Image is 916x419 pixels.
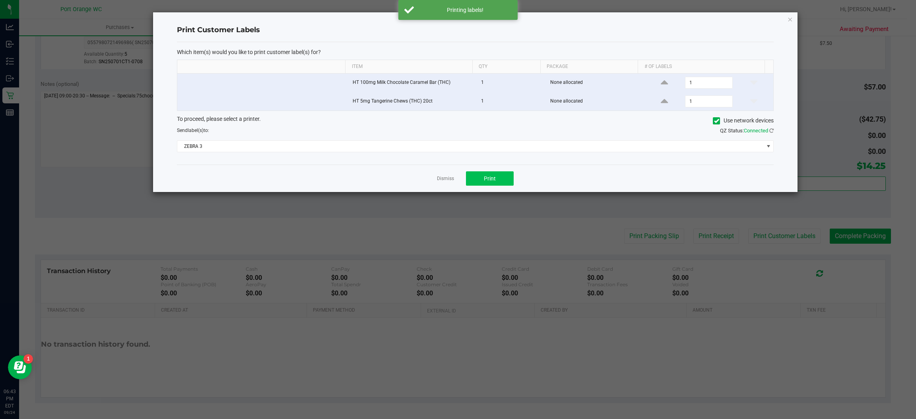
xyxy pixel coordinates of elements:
[8,355,32,379] iframe: Resource center
[177,141,763,152] span: ZEBRA 3
[720,128,774,134] span: QZ Status:
[484,175,496,182] span: Print
[171,115,780,127] div: To proceed, please select a printer.
[345,60,472,74] th: Item
[713,116,774,125] label: Use network devices
[348,92,477,111] td: HT 5mg Tangerine Chews (THC) 20ct
[545,92,644,111] td: None allocated
[472,60,540,74] th: Qty
[638,60,765,74] th: # of labels
[23,354,33,364] iframe: Resource center unread badge
[348,74,477,92] td: HT 100mg Milk Chocolate Caramel Bar (THC)
[545,74,644,92] td: None allocated
[540,60,638,74] th: Package
[476,92,545,111] td: 1
[476,74,545,92] td: 1
[177,25,774,35] h4: Print Customer Labels
[188,128,204,133] span: label(s)
[466,171,514,186] button: Print
[744,128,768,134] span: Connected
[177,128,209,133] span: Send to:
[177,48,774,56] p: Which item(s) would you like to print customer label(s) for?
[437,175,454,182] a: Dismiss
[418,6,512,14] div: Printing labels!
